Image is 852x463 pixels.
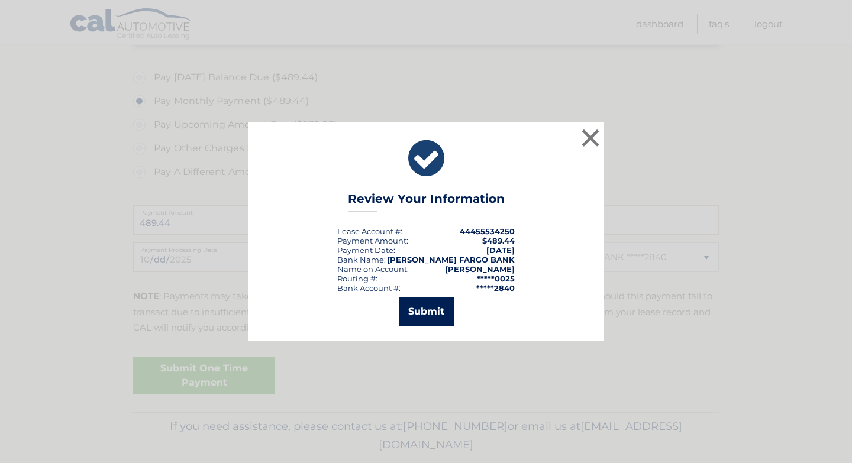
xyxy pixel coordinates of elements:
[387,255,515,264] strong: [PERSON_NAME] FARGO BANK
[337,264,409,274] div: Name on Account:
[482,236,515,245] span: $489.44
[337,236,408,245] div: Payment Amount:
[337,245,393,255] span: Payment Date
[337,274,377,283] div: Routing #:
[348,192,505,212] h3: Review Your Information
[399,297,454,326] button: Submit
[337,255,386,264] div: Bank Name:
[460,226,515,236] strong: 44455534250
[337,245,395,255] div: :
[486,245,515,255] span: [DATE]
[445,264,515,274] strong: [PERSON_NAME]
[337,283,401,293] div: Bank Account #:
[337,226,402,236] div: Lease Account #:
[579,126,602,150] button: ×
